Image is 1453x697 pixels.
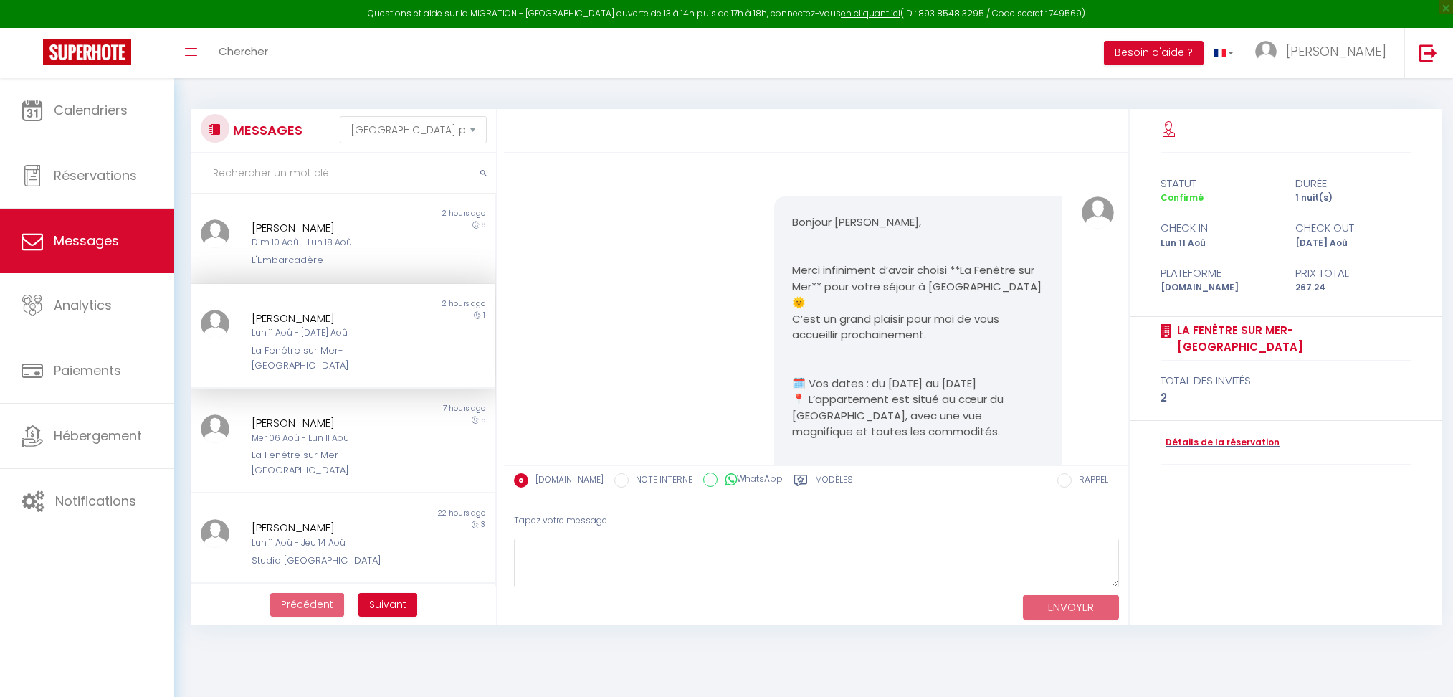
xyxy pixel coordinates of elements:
[55,492,136,510] span: Notifications
[54,361,121,379] span: Paiements
[1161,389,1411,407] div: 2
[252,519,410,536] div: [PERSON_NAME]
[54,296,112,314] span: Analytics
[252,448,410,478] div: La Fenêtre sur Mer-[GEOGRAPHIC_DATA]
[1419,44,1437,62] img: logout
[718,473,783,488] label: WhatsApp
[841,7,900,19] a: en cliquant ici
[1244,28,1404,78] a: ... [PERSON_NAME]
[270,593,344,617] button: Previous
[252,536,410,550] div: Lun 11 Aoû - Jeu 14 Aoû
[219,44,268,59] span: Chercher
[482,219,485,230] span: 8
[343,508,495,519] div: 22 hours ago
[54,166,137,184] span: Réservations
[1286,265,1421,282] div: Prix total
[54,427,142,445] span: Hébergement
[343,208,495,219] div: 2 hours ago
[1255,41,1277,62] img: ...
[815,473,853,491] label: Modèles
[252,432,410,445] div: Mer 06 Aoû - Lun 11 Aoû
[43,39,131,65] img: Super Booking
[629,473,692,489] label: NOTE INTERNE
[1151,219,1286,237] div: check in
[252,326,410,340] div: Lun 11 Aoû - [DATE] Aoû
[1151,237,1286,250] div: Lun 11 Aoû
[229,114,302,146] h3: MESSAGES
[792,262,1044,343] p: Merci infiniment d’avoir choisi **La Fenêtre sur Mer** pour votre séjour à [GEOGRAPHIC_DATA] 🌞 C’...
[481,519,485,530] span: 3
[343,298,495,310] div: 2 hours ago
[252,414,410,432] div: [PERSON_NAME]
[1286,281,1421,295] div: 267.24
[481,414,485,425] span: 5
[528,473,604,489] label: [DOMAIN_NAME]
[201,219,229,248] img: ...
[252,343,410,373] div: La Fenêtre sur Mer-[GEOGRAPHIC_DATA]
[358,593,417,617] button: Next
[792,214,1044,231] p: Bonjour [PERSON_NAME],
[54,232,119,250] span: Messages
[252,219,410,237] div: [PERSON_NAME]
[1151,175,1286,192] div: statut
[1161,436,1280,450] a: Détails de la réservation
[514,503,1119,539] div: Tapez votre message
[252,253,410,267] div: L'Embarcadère
[1151,265,1286,282] div: Plateforme
[343,403,495,414] div: 7 hours ago
[1161,372,1411,389] div: total des invités
[1082,196,1114,229] img: ...
[252,554,410,568] div: Studio [GEOGRAPHIC_DATA]
[483,310,485,321] span: 1
[201,310,229,338] img: ...
[1172,322,1411,356] a: La Fenêtre sur Mer-[GEOGRAPHIC_DATA]
[1023,595,1119,620] button: ENVOYER
[1393,637,1453,697] iframe: LiveChat chat widget
[369,597,406,612] span: Suivant
[201,519,229,548] img: ...
[252,310,410,327] div: [PERSON_NAME]
[1286,175,1421,192] div: durée
[1072,473,1108,489] label: RAPPEL
[1286,237,1421,250] div: [DATE] Aoû
[1151,281,1286,295] div: [DOMAIN_NAME]
[1161,191,1204,204] span: Confirmé
[208,28,279,78] a: Chercher
[252,236,410,250] div: Dim 10 Aoû - Lun 18 Aoû
[1286,42,1386,60] span: [PERSON_NAME]
[54,101,128,119] span: Calendriers
[201,414,229,443] img: ...
[792,376,1044,440] p: 🗓️ Vos dates : du [DATE] au [DATE] 📍 L’appartement est situé au cœur du [GEOGRAPHIC_DATA], avec u...
[1286,191,1421,205] div: 1 nuit(s)
[191,153,496,194] input: Rechercher un mot clé
[1286,219,1421,237] div: check out
[281,597,333,612] span: Précédent
[1104,41,1204,65] button: Besoin d'aide ?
